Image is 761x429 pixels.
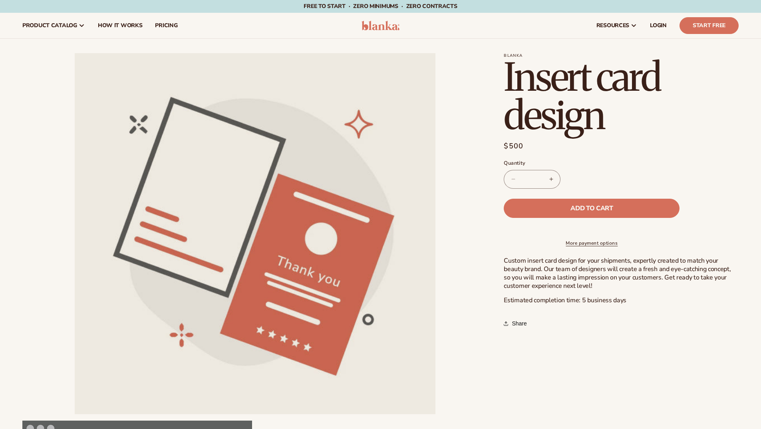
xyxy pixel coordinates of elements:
span: LOGIN [650,22,667,29]
a: product catalog [16,13,91,38]
h1: Insert card design [504,58,739,135]
img: logo [362,21,399,30]
a: More payment options [504,239,680,247]
span: product catalog [22,22,77,29]
a: pricing [149,13,184,38]
button: Add to cart [504,199,680,218]
button: Share [504,315,529,332]
p: Custom insert card design for your shipments, expertly created to match your beauty brand. Our te... [504,257,739,290]
span: $500 [504,141,523,152]
a: LOGIN [644,13,673,38]
span: resources [596,22,629,29]
a: How It Works [91,13,149,38]
p: Estimated completion time: 5 business days [504,296,739,305]
label: Quantity [504,160,680,168]
span: How It Works [98,22,143,29]
span: Free to start · ZERO minimums · ZERO contracts [304,2,457,10]
a: Start Free [680,17,739,34]
span: Add to cart [570,205,613,212]
a: resources [590,13,644,38]
span: pricing [155,22,177,29]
